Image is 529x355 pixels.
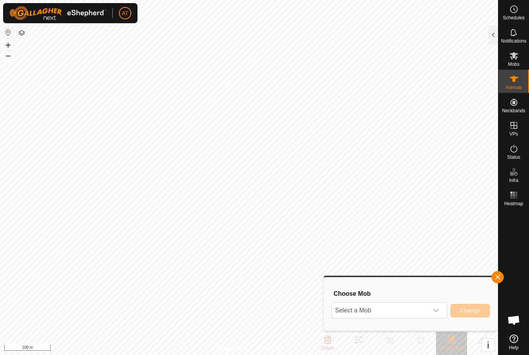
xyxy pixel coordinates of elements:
[509,132,518,136] span: VPs
[503,15,524,20] span: Schedules
[17,28,26,38] button: Map Layers
[508,62,519,67] span: Mobs
[3,28,13,37] button: Reset Map
[501,39,526,43] span: Notifications
[507,155,520,159] span: Status
[504,201,523,206] span: Heatmap
[505,85,522,90] span: Animals
[460,307,480,314] span: Change
[3,41,13,50] button: +
[509,178,518,183] span: Infra
[509,345,519,350] span: Help
[3,51,13,60] button: –
[218,345,247,352] a: Privacy Policy
[502,309,526,332] div: Open chat
[502,108,525,113] span: Neckbands
[428,303,444,318] div: dropdown trigger
[332,303,428,318] span: Select a Mob
[333,290,490,297] h3: Choose Mob
[498,331,529,353] a: Help
[122,9,129,17] span: AT
[257,345,280,352] a: Contact Us
[487,340,489,350] span: i
[9,6,106,20] img: Gallagher Logo
[450,304,490,317] button: Change
[482,339,495,352] button: i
